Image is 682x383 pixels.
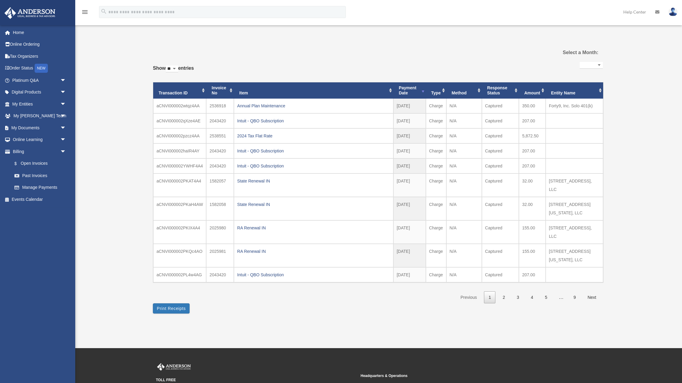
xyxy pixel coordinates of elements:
td: [DATE] [393,143,426,158]
a: Online Ordering [4,38,75,51]
td: [DATE] [393,220,426,244]
td: [DATE] [393,267,426,282]
span: $ [18,160,21,167]
td: Captured [482,128,519,143]
td: Charge [426,220,446,244]
td: Captured [482,158,519,173]
td: Captured [482,220,519,244]
div: State Renewal IN [237,177,390,185]
td: Charge [426,197,446,220]
th: Payment Date: activate to sort column ascending [393,82,426,99]
div: RA Renewal IN [237,224,390,232]
td: 32.00 [519,173,546,197]
td: aCNVI000002qXze4AE [153,113,206,128]
td: 155.00 [519,220,546,244]
a: Events Calendar [4,193,75,205]
a: My Documentsarrow_drop_down [4,122,75,134]
td: 32.00 [519,197,546,220]
td: [DATE] [393,99,426,113]
div: Intuit - QBO Subscription [237,271,390,279]
a: Previous [456,291,481,304]
td: 207.00 [519,267,546,282]
a: Tax Organizers [4,50,75,62]
td: Charge [426,158,446,173]
a: Home [4,26,75,38]
a: Digital Productsarrow_drop_down [4,86,75,98]
a: $Open Invoices [8,158,75,170]
img: Anderson Advisors Platinum Portal [3,7,57,19]
div: RA Renewal IN [237,247,390,256]
td: N/A [446,128,482,143]
td: [STREET_ADDRESS], LLC [546,220,603,244]
a: 1 [484,291,495,304]
td: 2025981 [206,244,234,267]
td: aCNVI000002PKaH4AW [153,197,206,220]
td: N/A [446,158,482,173]
td: 1582057 [206,173,234,197]
div: State Renewal IN [237,200,390,209]
td: N/A [446,99,482,113]
td: Captured [482,173,519,197]
td: [DATE] [393,197,426,220]
div: Intuit - QBO Subscription [237,117,390,125]
td: Captured [482,267,519,282]
td: aCNVI000002PKAT4A4 [153,173,206,197]
span: arrow_drop_down [60,86,72,99]
select: Showentries [166,66,178,72]
label: Select a Month: [532,48,598,57]
div: NEW [35,64,48,73]
div: 2024 Tax Flat Rate [237,132,390,140]
a: 3 [512,291,524,304]
td: Forty9, Inc. Solo 401(k) [546,99,603,113]
td: [DATE] [393,113,426,128]
a: Next [583,291,601,304]
td: 2043420 [206,158,234,173]
a: Past Invoices [8,170,72,182]
th: Entity Name: activate to sort column ascending [546,82,603,99]
td: Charge [426,173,446,197]
span: arrow_drop_down [60,74,72,87]
td: Captured [482,99,519,113]
td: aCNVI000002wtqz4AA [153,99,206,113]
button: Print Receipts [153,303,190,314]
td: [DATE] [393,173,426,197]
td: Captured [482,113,519,128]
i: menu [81,8,88,16]
td: Charge [426,267,446,282]
td: 155.00 [519,244,546,267]
td: Captured [482,197,519,220]
span: arrow_drop_down [60,146,72,158]
td: 2536918 [206,99,234,113]
td: 207.00 [519,143,546,158]
a: 9 [569,291,580,304]
td: aCNVI000002PKQc4AO [153,244,206,267]
a: Manage Payments [8,182,75,194]
th: Transaction ID: activate to sort column ascending [153,82,206,99]
td: Charge [426,143,446,158]
td: N/A [446,244,482,267]
th: Type: activate to sort column ascending [426,82,446,99]
div: Intuit - QBO Subscription [237,162,390,170]
td: [DATE] [393,244,426,267]
td: N/A [446,220,482,244]
td: Captured [482,143,519,158]
td: aCNVI000002YWHF4A4 [153,158,206,173]
label: Show entries [153,64,194,78]
a: menu [81,11,88,16]
td: [DATE] [393,128,426,143]
td: 207.00 [519,113,546,128]
div: Intuit - QBO Subscription [237,147,390,155]
td: N/A [446,267,482,282]
td: N/A [446,143,482,158]
td: 5,872.50 [519,128,546,143]
td: aCNVI000002PKIX4A4 [153,220,206,244]
span: arrow_drop_down [60,98,72,110]
span: arrow_drop_down [60,122,72,134]
td: aCNVI000002pzcz4AA [153,128,206,143]
span: … [554,295,568,300]
a: 5 [541,291,552,304]
a: My [PERSON_NAME] Teamarrow_drop_down [4,110,75,122]
td: aCNVI000002PL4w4AG [153,267,206,282]
a: Order StatusNEW [4,62,75,75]
a: Billingarrow_drop_down [4,146,75,158]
